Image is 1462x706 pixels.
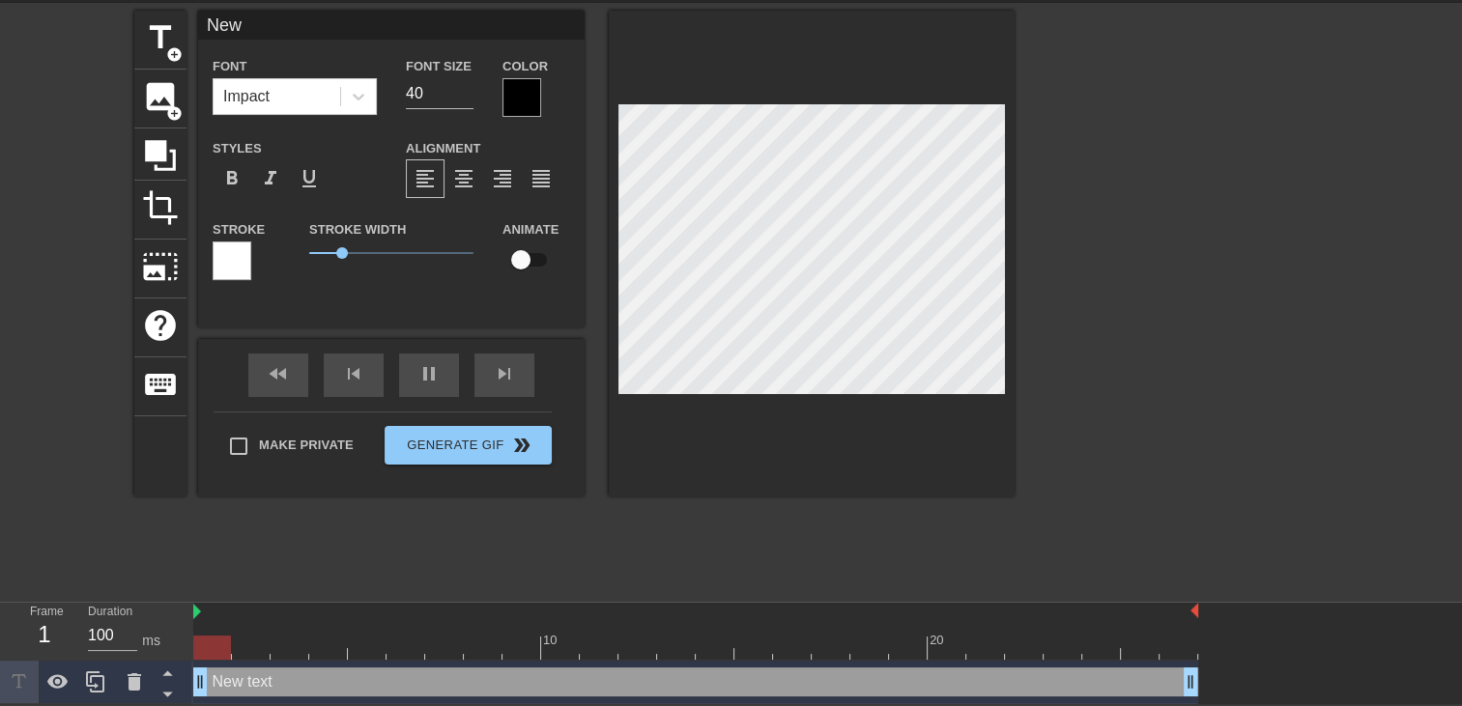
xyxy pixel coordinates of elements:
[190,672,210,692] span: drag_handle
[530,167,553,190] span: format_align_justify
[142,78,179,115] span: image
[213,220,265,240] label: Stroke
[213,57,246,76] label: Font
[543,631,560,650] div: 10
[88,607,132,618] label: Duration
[259,167,282,190] span: format_italic
[385,426,552,465] button: Generate Gif
[406,139,480,158] label: Alignment
[417,362,441,385] span: pause
[493,362,516,385] span: skip_next
[491,167,514,190] span: format_align_right
[259,436,354,455] span: Make Private
[392,434,544,457] span: Generate Gif
[142,631,160,651] div: ms
[510,434,533,457] span: double_arrow
[414,167,437,190] span: format_align_left
[342,362,365,385] span: skip_previous
[502,220,559,240] label: Animate
[298,167,321,190] span: format_underline
[142,248,179,285] span: photo_size_select_large
[930,631,947,650] div: 20
[15,603,73,659] div: Frame
[166,46,183,63] span: add_circle
[166,105,183,122] span: add_circle
[1190,603,1198,618] img: bound-end.png
[1181,672,1200,692] span: drag_handle
[142,19,179,56] span: title
[220,167,244,190] span: format_bold
[309,220,406,240] label: Stroke Width
[502,57,548,76] label: Color
[223,85,270,108] div: Impact
[30,617,59,652] div: 1
[267,362,290,385] span: fast_rewind
[142,366,179,403] span: keyboard
[142,307,179,344] span: help
[452,167,475,190] span: format_align_center
[406,57,472,76] label: Font Size
[142,189,179,226] span: crop
[213,139,262,158] label: Styles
